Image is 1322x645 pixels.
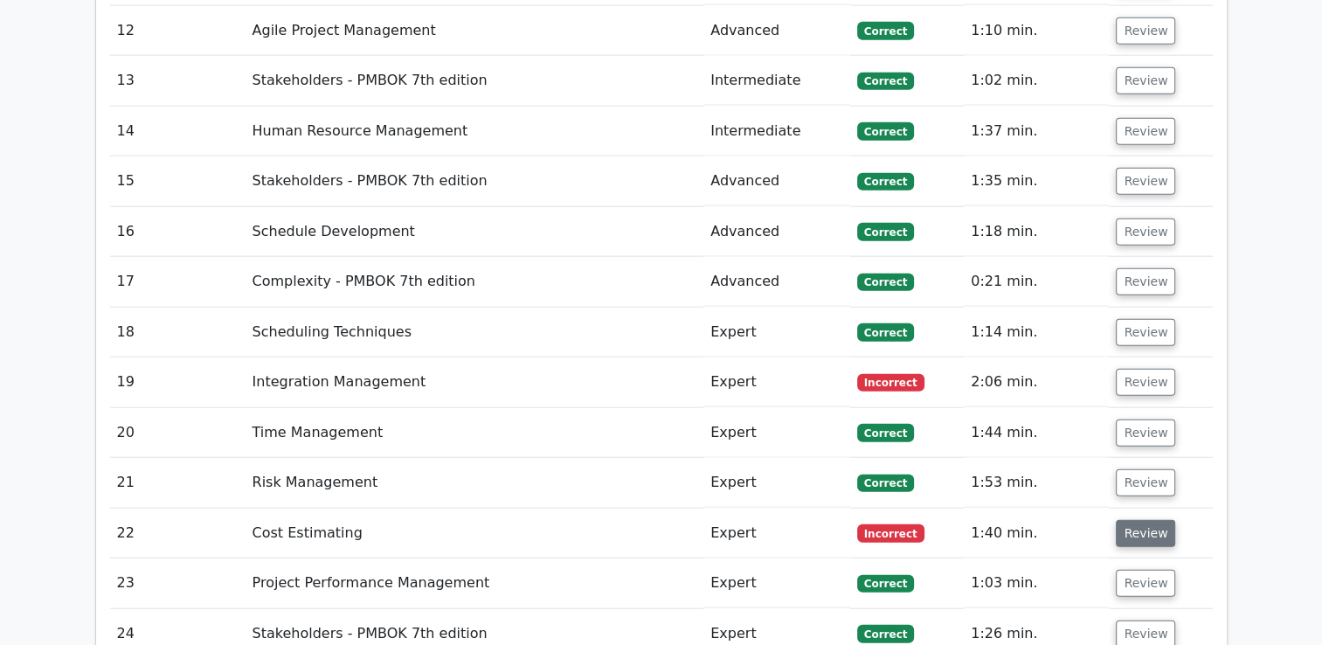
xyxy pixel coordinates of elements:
[703,408,850,458] td: Expert
[246,357,704,407] td: Integration Management
[246,56,704,106] td: Stakeholders - PMBOK 7th edition
[110,56,246,106] td: 13
[857,22,914,39] span: Correct
[964,257,1109,307] td: 0:21 min.
[964,107,1109,156] td: 1:37 min.
[857,625,914,642] span: Correct
[1116,168,1175,195] button: Review
[246,107,704,156] td: Human Resource Management
[1116,218,1175,246] button: Review
[246,6,704,56] td: Agile Project Management
[1116,17,1175,45] button: Review
[964,558,1109,608] td: 1:03 min.
[110,207,246,257] td: 16
[964,509,1109,558] td: 1:40 min.
[246,308,704,357] td: Scheduling Techniques
[857,73,914,90] span: Correct
[246,408,704,458] td: Time Management
[110,509,246,558] td: 22
[1116,469,1175,496] button: Review
[857,274,914,291] span: Correct
[1116,420,1175,447] button: Review
[110,257,246,307] td: 17
[857,424,914,441] span: Correct
[1116,67,1175,94] button: Review
[964,308,1109,357] td: 1:14 min.
[110,458,246,508] td: 21
[703,207,850,257] td: Advanced
[1116,520,1175,547] button: Review
[1116,118,1175,145] button: Review
[246,207,704,257] td: Schedule Development
[703,56,850,106] td: Intermediate
[246,257,704,307] td: Complexity - PMBOK 7th edition
[964,357,1109,407] td: 2:06 min.
[703,509,850,558] td: Expert
[703,308,850,357] td: Expert
[857,122,914,140] span: Correct
[857,475,914,492] span: Correct
[703,558,850,608] td: Expert
[964,408,1109,458] td: 1:44 min.
[1116,319,1175,346] button: Review
[857,223,914,240] span: Correct
[857,524,924,542] span: Incorrect
[1116,268,1175,295] button: Review
[246,156,704,206] td: Stakeholders - PMBOK 7th edition
[857,173,914,191] span: Correct
[110,107,246,156] td: 14
[1116,570,1175,597] button: Review
[246,558,704,608] td: Project Performance Management
[246,509,704,558] td: Cost Estimating
[964,458,1109,508] td: 1:53 min.
[964,6,1109,56] td: 1:10 min.
[857,323,914,341] span: Correct
[110,308,246,357] td: 18
[110,357,246,407] td: 19
[110,156,246,206] td: 15
[110,558,246,608] td: 23
[703,6,850,56] td: Advanced
[703,156,850,206] td: Advanced
[703,107,850,156] td: Intermediate
[964,207,1109,257] td: 1:18 min.
[857,374,924,392] span: Incorrect
[964,56,1109,106] td: 1:02 min.
[1116,369,1175,396] button: Review
[703,357,850,407] td: Expert
[110,6,246,56] td: 12
[703,458,850,508] td: Expert
[964,156,1109,206] td: 1:35 min.
[857,575,914,593] span: Correct
[110,408,246,458] td: 20
[703,257,850,307] td: Advanced
[246,458,704,508] td: Risk Management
